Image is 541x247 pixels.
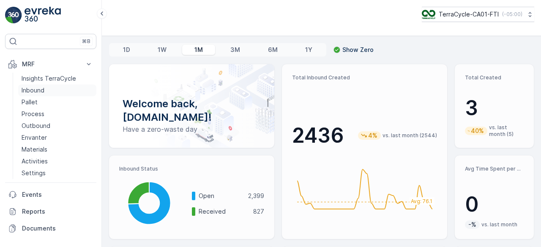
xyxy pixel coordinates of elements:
p: Outbound [22,122,50,130]
p: 2,399 [248,192,264,200]
p: Settings [22,169,46,177]
p: Events [22,190,93,199]
p: 6M [268,46,278,54]
img: logo [5,7,22,24]
p: Have a zero-waste day [123,124,261,134]
p: 0 [465,192,524,217]
a: Outbound [18,120,96,132]
p: vs. last month (2544) [383,132,437,139]
img: TC_BVHiTW6.png [422,10,435,19]
p: Activities [22,157,48,166]
a: Insights TerraCycle [18,73,96,84]
a: Reports [5,203,96,220]
a: Activities [18,155,96,167]
p: vs. last month [481,221,517,228]
p: 40% [470,127,485,135]
p: TerraCycle-CA01-FTI [439,10,499,19]
a: Events [5,186,96,203]
p: Insights TerraCycle [22,74,76,83]
button: TerraCycle-CA01-FTI(-05:00) [422,7,534,22]
a: Pallet [18,96,96,108]
p: MRF [22,60,79,68]
a: Documents [5,220,96,237]
p: Inbound [22,86,44,95]
p: 1W [158,46,167,54]
a: Materials [18,144,96,155]
p: 2436 [292,123,344,148]
p: Envanter [22,133,47,142]
a: Process [18,108,96,120]
p: Pallet [22,98,38,106]
a: Envanter [18,132,96,144]
p: Process [22,110,44,118]
p: Total Created [465,74,524,81]
p: Open [199,192,243,200]
img: logo_light-DOdMpM7g.png [25,7,61,24]
p: 827 [253,207,264,216]
p: ( -05:00 ) [502,11,522,18]
p: 1M [194,46,203,54]
p: 3 [465,95,524,121]
p: Materials [22,145,47,154]
p: Show Zero [342,46,374,54]
p: 4% [367,131,378,140]
p: Reports [22,207,93,216]
p: 3M [230,46,240,54]
p: 1Y [305,46,312,54]
p: ⌘B [82,38,90,45]
p: 1D [123,46,130,54]
a: Inbound [18,84,96,96]
p: Inbound Status [119,166,264,172]
p: Total Inbound Created [292,74,437,81]
p: -% [467,220,477,229]
a: Settings [18,167,96,179]
button: MRF [5,56,96,73]
p: Documents [22,224,93,233]
p: Avg Time Spent per Process (hr) [465,166,524,172]
p: Welcome back, [DOMAIN_NAME]! [123,97,261,124]
p: vs. last month (5) [489,124,524,138]
p: Received [199,207,248,216]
